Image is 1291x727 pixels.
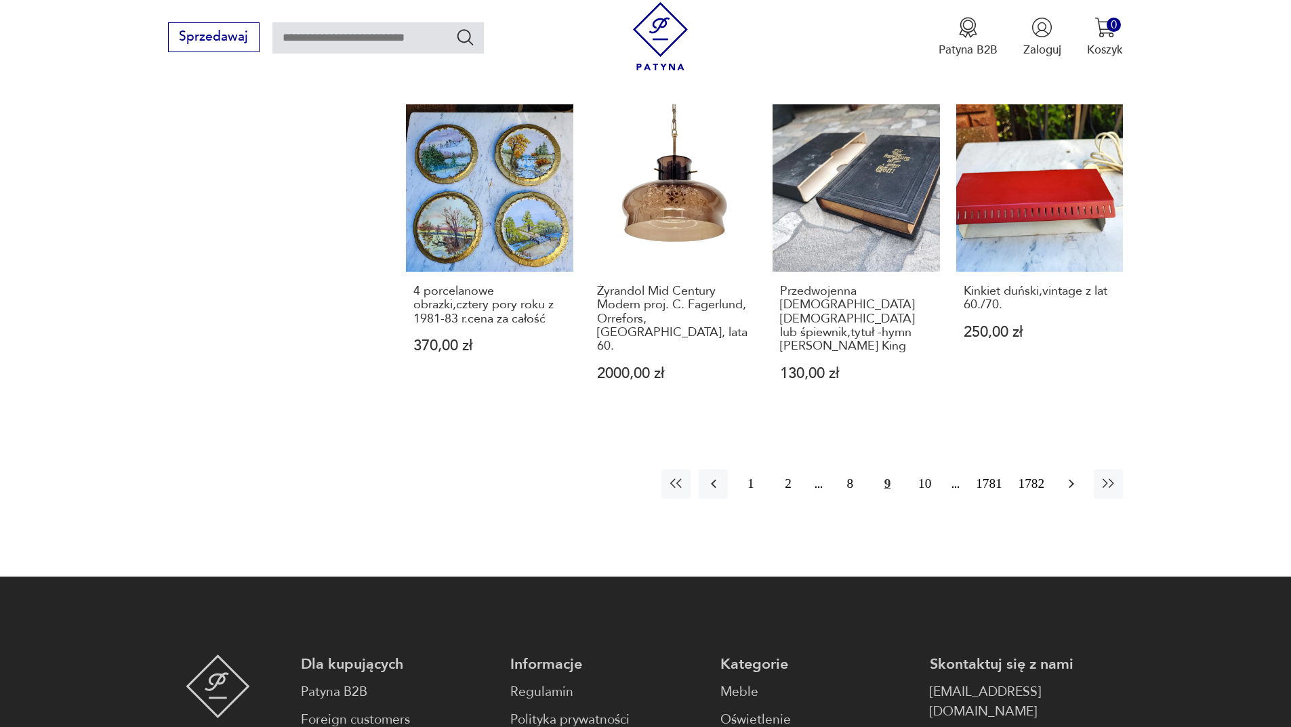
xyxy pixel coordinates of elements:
a: Regulamin [510,682,703,702]
button: Zaloguj [1023,17,1061,58]
button: 8 [836,470,865,499]
button: Patyna B2B [939,17,998,58]
h3: 4 porcelanowe obrazki,cztery pory roku z 1981-83 r.cena za całość [413,285,566,326]
a: Patyna B2B [301,682,494,702]
a: Sprzedawaj [168,33,260,43]
img: Ikona medalu [958,17,979,38]
a: Meble [720,682,914,702]
img: Ikonka użytkownika [1031,17,1052,38]
p: Skontaktuj się z nami [930,655,1123,674]
p: Kategorie [720,655,914,674]
a: 4 porcelanowe obrazki,cztery pory roku z 1981-83 r.cena za całość4 porcelanowe obrazki,cztery por... [406,104,573,413]
p: Zaloguj [1023,42,1061,58]
img: Ikona koszyka [1094,17,1115,38]
img: Patyna - sklep z meblami i dekoracjami vintage [186,655,250,718]
button: Sprzedawaj [168,22,260,52]
a: Żyrandol Mid Century Modern proj. C. Fagerlund, Orrefors, Szwecja, lata 60.Żyrandol Mid Century M... [590,104,757,413]
p: 2000,00 zł [597,367,750,381]
button: 2 [773,470,802,499]
p: 250,00 zł [964,325,1116,339]
a: Kinkiet duński,vintage z lat 60./70.Kinkiet duński,vintage z lat 60./70.250,00 zł [956,104,1124,413]
h3: Przedwojenna [DEMOGRAPHIC_DATA] [DEMOGRAPHIC_DATA] lub śpiewnik,tytuł -hymn [PERSON_NAME] King [780,285,933,354]
p: Informacje [510,655,703,674]
img: Patyna - sklep z meblami i dekoracjami vintage [626,2,695,70]
p: Koszyk [1087,42,1123,58]
p: 370,00 zł [413,339,566,353]
p: Patyna B2B [939,42,998,58]
button: Szukaj [455,27,475,47]
button: 1781 [972,470,1006,499]
p: 130,00 zł [780,367,933,381]
a: Ikona medaluPatyna B2B [939,17,998,58]
button: 9 [873,470,902,499]
h3: Kinkiet duński,vintage z lat 60./70. [964,285,1116,312]
button: 0Koszyk [1087,17,1123,58]
button: 10 [910,470,939,499]
button: 1782 [1015,470,1048,499]
div: 0 [1107,18,1121,32]
button: 1 [736,470,765,499]
p: Dla kupujących [301,655,494,674]
a: [EMAIL_ADDRESS][DOMAIN_NAME] [930,682,1123,722]
a: Przedwojenna protestancka biblia lub śpiewnik,tytuł -hymn M.Luter KingPrzedwojenna [DEMOGRAPHIC_D... [773,104,940,413]
h3: Żyrandol Mid Century Modern proj. C. Fagerlund, Orrefors, [GEOGRAPHIC_DATA], lata 60. [597,285,750,354]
